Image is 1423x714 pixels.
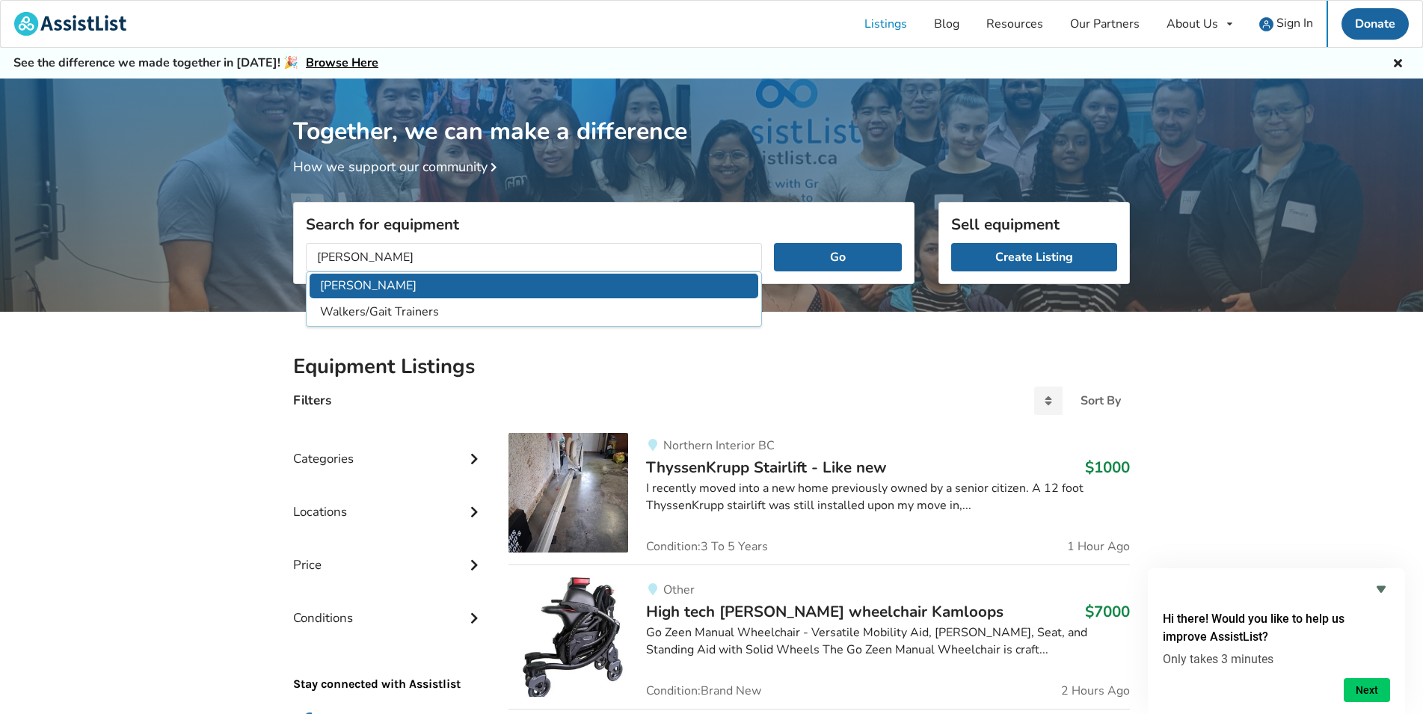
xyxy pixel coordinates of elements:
[973,1,1057,47] a: Resources
[1344,678,1390,702] button: Next question
[1246,1,1327,47] a: user icon Sign In
[1067,541,1130,553] span: 1 Hour Ago
[508,577,628,697] img: mobility-high tech walker wheelchair kamloops
[646,541,768,553] span: Condition: 3 To 5 Years
[306,243,762,271] input: I am looking for...
[13,55,378,71] h5: See the difference we made together in [DATE]! 🎉
[1163,610,1390,646] h2: Hi there! Would you like to help us improve AssistList?
[1259,17,1273,31] img: user icon
[951,215,1117,234] h3: Sell equipment
[1341,8,1409,40] a: Donate
[1372,580,1390,598] button: Hide survey
[306,215,902,234] h3: Search for equipment
[310,274,758,298] li: [PERSON_NAME]
[293,634,485,693] p: Stay connected with Assistlist
[1085,602,1130,621] h3: $7000
[921,1,973,47] a: Blog
[851,1,921,47] a: Listings
[1167,18,1218,30] div: About Us
[646,601,1004,622] span: High tech [PERSON_NAME] wheelchair Kamloops
[14,12,126,36] img: assistlist-logo
[646,624,1130,659] div: Go Zeen Manual Wheelchair - Versatile Mobility Aid, [PERSON_NAME], Seat, and Standing Aid with So...
[293,474,485,527] div: Locations
[646,480,1130,514] div: I recently moved into a new home previously owned by a senior citizen. A 12 foot ThyssenKrupp sta...
[1081,395,1121,407] div: Sort By
[293,527,485,580] div: Price
[508,433,1130,564] a: mobility-thyssenkrupp stairlift - like newNorthern Interior BCThyssenKrupp Stairlift - Like new$1...
[646,457,887,478] span: ThyssenKrupp Stairlift - Like new
[293,421,485,474] div: Categories
[663,437,775,454] span: Northern Interior BC
[293,354,1130,380] h2: Equipment Listings
[508,433,628,553] img: mobility-thyssenkrupp stairlift - like new
[306,55,378,71] a: Browse Here
[293,158,502,176] a: How we support our community
[293,392,331,409] h4: Filters
[1057,1,1153,47] a: Our Partners
[1061,685,1130,697] span: 2 Hours Ago
[293,79,1130,147] h1: Together, we can make a difference
[310,300,758,324] li: Walkers/Gait Trainers
[1276,15,1313,31] span: Sign In
[951,243,1117,271] a: Create Listing
[1163,652,1390,666] p: Only takes 3 minutes
[1163,580,1390,702] div: Hi there! Would you like to help us improve AssistList?
[646,685,761,697] span: Condition: Brand New
[508,564,1130,709] a: mobility-high tech walker wheelchair kamloopsOtherHigh tech [PERSON_NAME] wheelchair Kamloops$700...
[663,582,695,598] span: Other
[293,580,485,633] div: Conditions
[774,243,902,271] button: Go
[1085,458,1130,477] h3: $1000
